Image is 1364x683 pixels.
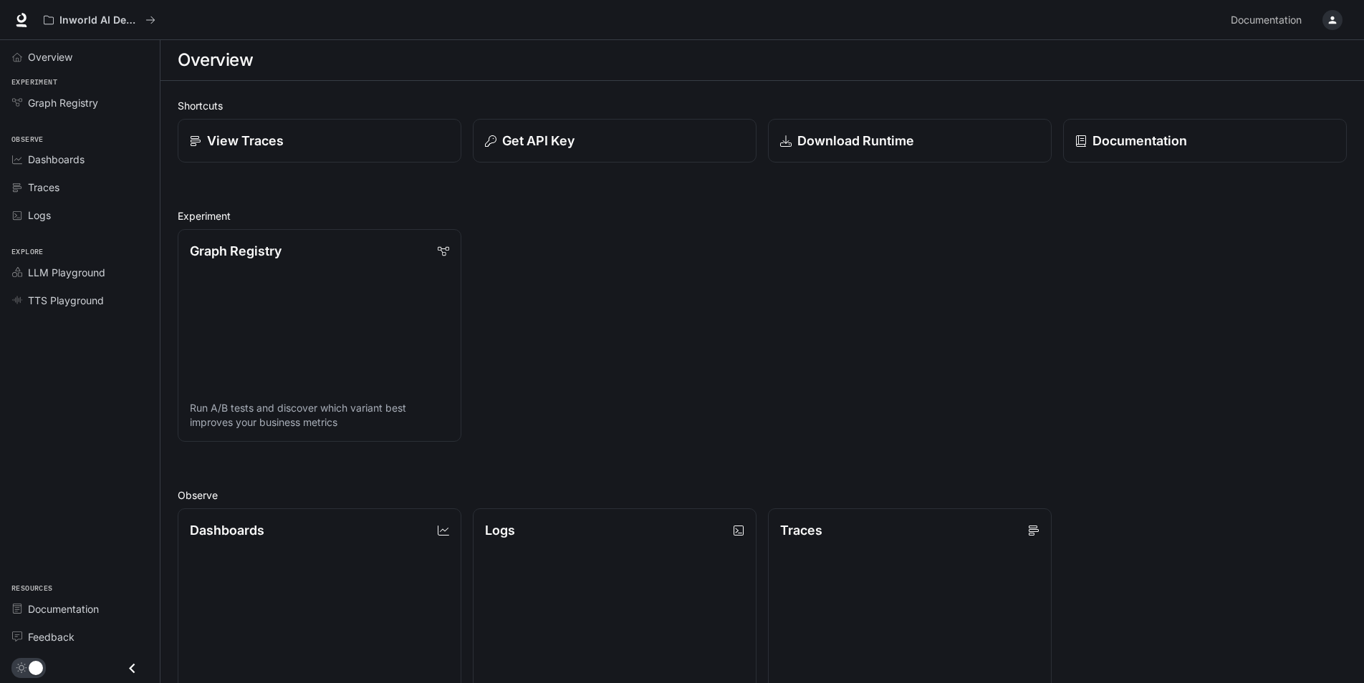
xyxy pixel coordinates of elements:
p: Download Runtime [797,131,914,150]
span: Feedback [28,629,75,644]
span: Traces [28,180,59,195]
p: Get API Key [502,131,575,150]
span: TTS Playground [28,293,104,308]
a: Download Runtime [768,119,1052,163]
p: Run A/B tests and discover which variant best improves your business metrics [190,401,449,430]
a: Feedback [6,624,154,649]
h2: Shortcuts [178,98,1347,113]
a: TTS Playground [6,288,154,313]
h2: Observe [178,488,1347,503]
a: Graph RegistryRun A/B tests and discover which variant best improves your business metrics [178,229,461,442]
h2: Experiment [178,208,1347,223]
a: View Traces [178,119,461,163]
a: Logs [6,203,154,228]
button: Get API Key [473,119,757,163]
span: Logs [28,208,51,223]
a: Graph Registry [6,90,154,115]
a: LLM Playground [6,260,154,285]
a: Overview [6,44,154,69]
span: Dashboards [28,152,85,167]
span: Documentation [28,601,99,616]
a: Dashboards [6,147,154,172]
button: Close drawer [116,654,148,683]
span: Documentation [1231,11,1302,29]
a: Documentation [6,596,154,621]
span: Overview [28,49,72,64]
button: All workspaces [37,6,162,34]
p: View Traces [207,131,284,150]
h1: Overview [178,46,253,74]
p: Inworld AI Demos [59,14,140,26]
p: Traces [780,520,822,540]
a: Documentation [1225,6,1312,34]
span: LLM Playground [28,265,105,280]
a: Documentation [1063,119,1347,163]
p: Graph Registry [190,241,282,261]
span: Graph Registry [28,95,98,110]
p: Logs [485,520,515,540]
p: Dashboards [190,520,264,540]
span: Dark mode toggle [29,659,43,675]
a: Traces [6,175,154,200]
p: Documentation [1092,131,1187,150]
